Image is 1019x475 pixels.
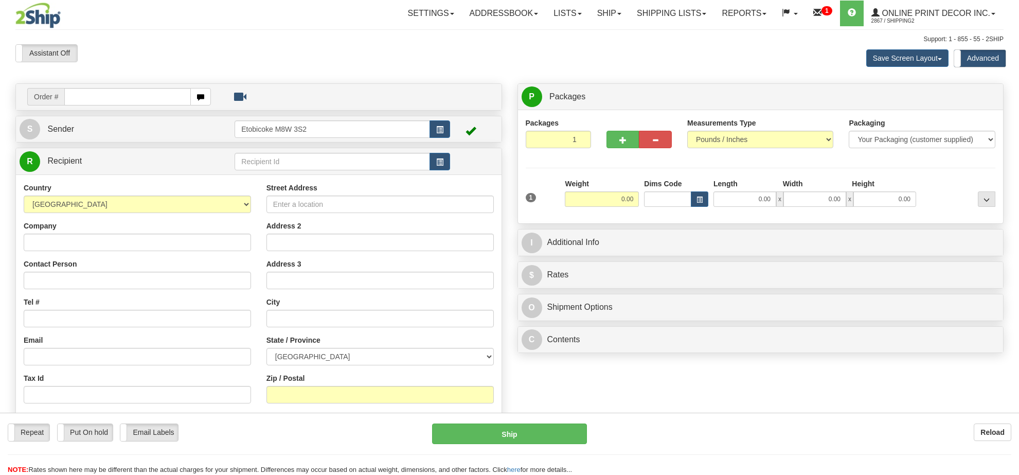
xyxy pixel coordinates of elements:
a: Reports [714,1,774,26]
span: Sender [47,125,74,133]
label: Width [783,179,803,189]
input: Sender Id [235,120,430,138]
a: 1 [806,1,840,26]
span: P [522,86,542,107]
label: Email Labels [120,424,177,441]
a: OShipment Options [522,297,1000,318]
label: Recipient Type [266,411,317,421]
div: Support: 1 - 855 - 55 - 2SHIP [15,35,1004,44]
input: Enter a location [266,196,494,213]
label: Measurements Type [687,118,756,128]
span: Recipient [47,156,82,165]
span: x [776,191,783,207]
a: P Packages [522,86,1000,108]
span: x [846,191,853,207]
a: here [507,466,521,473]
label: Packages [526,118,559,128]
input: Recipient Id [235,153,430,170]
label: Address 3 [266,259,301,269]
span: $ [522,265,542,286]
button: Ship [432,424,586,444]
a: R Recipient [20,151,211,172]
label: Put On hold [58,424,112,441]
label: State / Province [266,335,320,345]
span: Packages [549,92,585,101]
button: Reload [974,424,1011,441]
span: Online Print Decor Inc. [880,9,990,17]
label: Assistant Off [16,45,77,61]
span: R [20,151,40,172]
label: Email [24,335,43,345]
span: 2867 / Shipping2 [871,16,949,26]
a: Lists [546,1,589,26]
label: Zip / Postal [266,373,305,383]
a: IAdditional Info [522,232,1000,253]
label: Tel # [24,297,40,307]
label: City [266,297,280,307]
a: CContents [522,329,1000,350]
label: Height [852,179,874,189]
a: Online Print Decor Inc. 2867 / Shipping2 [864,1,1003,26]
label: Repeat [8,424,49,441]
img: logo2867.jpg [15,3,61,28]
label: Company [24,221,57,231]
label: Street Address [266,183,317,193]
label: Advanced [954,50,1006,66]
div: ... [978,191,995,207]
label: Tax Id [24,373,44,383]
span: O [522,297,542,318]
span: S [20,119,40,139]
label: Address 2 [266,221,301,231]
span: C [522,329,542,350]
a: $Rates [522,265,1000,286]
label: Weight [565,179,588,189]
sup: 1 [821,6,832,15]
label: Dims Code [644,179,682,189]
label: Country [24,183,51,193]
label: Contact Person [24,259,77,269]
a: Ship [589,1,629,26]
a: Settings [400,1,462,26]
a: Addressbook [462,1,546,26]
iframe: chat widget [995,185,1018,290]
label: Length [713,179,738,189]
label: Packaging [849,118,885,128]
button: Save Screen Layout [866,49,949,67]
b: Reload [980,428,1005,436]
label: Save / Update in Address Book [388,411,494,432]
span: I [522,233,542,253]
span: 1 [526,193,537,202]
span: Order # [27,88,64,105]
a: Shipping lists [629,1,714,26]
span: NOTE: [8,466,28,473]
label: Residential [24,411,62,421]
a: S Sender [20,119,235,140]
